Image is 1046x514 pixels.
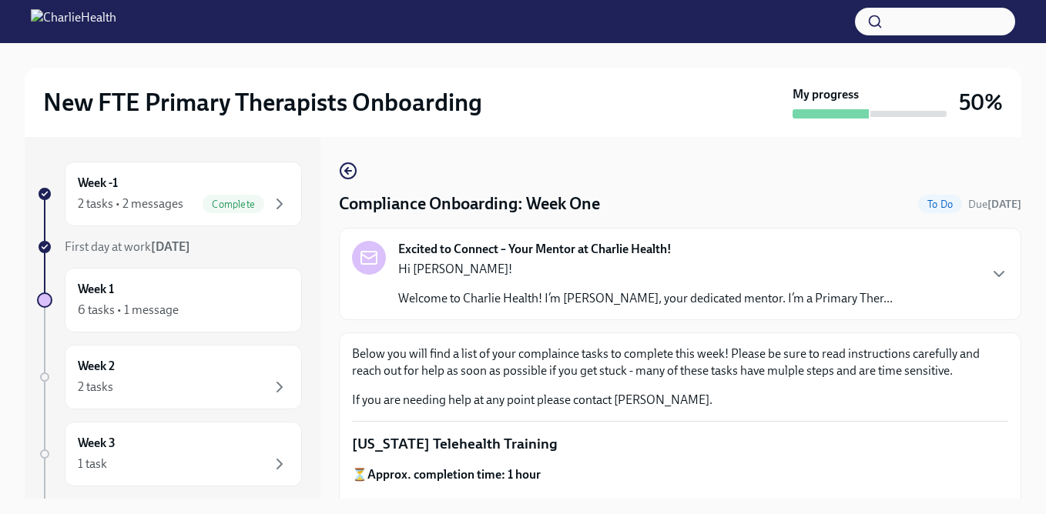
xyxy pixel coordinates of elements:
h4: Compliance Onboarding: Week One [339,192,600,215]
strong: Relias course [458,496,527,511]
h6: Week 1 [78,281,114,298]
span: Complete [203,199,264,210]
img: CharlieHealth [31,9,116,34]
strong: [US_STATE] State Healthcare Professional Telemedicine Training [561,496,904,511]
a: Week 31 task [37,422,302,486]
a: First day at work[DATE] [37,239,302,255]
p: ⏳ [352,466,1008,483]
strong: [DATE] [151,239,190,254]
span: First day at work [65,239,190,254]
p: Below you will find a list of your complaince tasks to complete this week! Please be sure to read... [352,345,1008,379]
div: 1 task [78,456,107,472]
strong: [DATE] [987,198,1021,211]
h6: Week 3 [78,435,116,452]
strong: My progress [793,86,859,103]
h6: Week -1 [78,175,118,192]
a: Week 16 tasks • 1 message [37,268,302,332]
h2: New FTE Primary Therapists Onboarding [43,87,482,118]
a: Week -12 tasks • 2 messagesComplete [37,162,302,226]
p: Welcome to Charlie Health! I’m [PERSON_NAME], your dedicated mentor. I’m a Primary Ther... [398,290,893,307]
div: 2 tasks • 2 messages [78,195,183,212]
div: 2 tasks [78,379,113,396]
p: [US_STATE] Telehealth Training [352,434,1008,454]
h3: 50% [959,88,1003,116]
span: October 12th, 2025 10:00 [968,197,1021,212]
p: If you are needing help at any point please contact [PERSON_NAME]. [352,392,1008,409]
div: 6 tasks • 1 message [78,302,179,319]
span: Due [968,198,1021,211]
h6: Week 2 [78,358,115,375]
a: Week 22 tasks [37,345,302,409]
strong: Approx. completion time: 1 hour [367,467,541,482]
p: Hi [PERSON_NAME]! [398,261,893,278]
span: To Do [918,199,962,210]
strong: Excited to Connect – Your Mentor at Charlie Health! [398,241,672,258]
